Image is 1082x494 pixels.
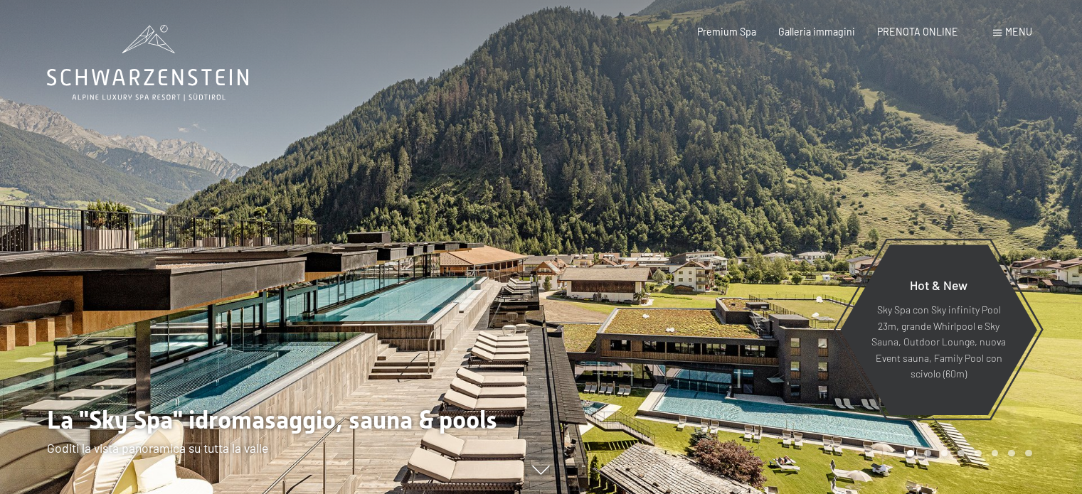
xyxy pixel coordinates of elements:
div: Carousel Page 1 (Current Slide) [907,450,914,457]
span: Menu [1005,26,1032,38]
a: Hot & New Sky Spa con Sky infinity Pool 23m, grande Whirlpool e Sky Sauna, Outdoor Lounge, nuova ... [839,244,1038,416]
a: Premium Spa [697,26,756,38]
div: Carousel Page 8 [1025,450,1032,457]
div: Carousel Page 2 [924,450,931,457]
div: Carousel Pagination [902,450,1031,457]
a: Galleria immagini [778,26,855,38]
div: Carousel Page 6 [992,450,999,457]
div: Carousel Page 7 [1008,450,1015,457]
a: PRENOTA ONLINE [877,26,958,38]
div: Carousel Page 3 [941,450,948,457]
div: Carousel Page 5 [975,450,982,457]
div: Carousel Page 4 [958,450,965,457]
span: Hot & New [910,277,967,293]
p: Sky Spa con Sky infinity Pool 23m, grande Whirlpool e Sky Sauna, Outdoor Lounge, nuova Event saun... [871,302,1007,382]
